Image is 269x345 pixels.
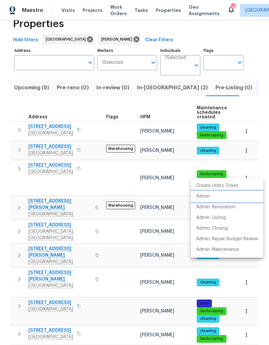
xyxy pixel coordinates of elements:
[196,182,238,189] p: Create Utility Ticket
[196,204,236,211] p: Admin: Renovation
[196,193,210,200] p: Admin
[196,246,239,253] p: Admin: Maintenance
[196,225,228,232] p: Admin: Closing
[196,214,226,221] p: Admin: Listing
[196,236,258,242] p: Admin: Repair Budget Review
